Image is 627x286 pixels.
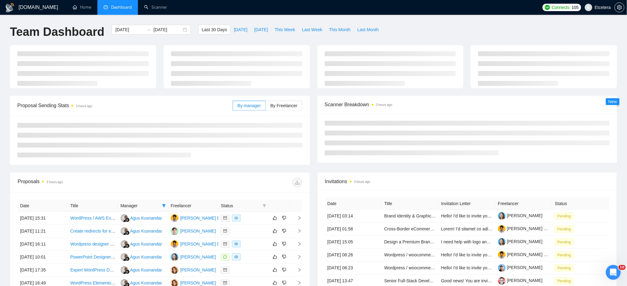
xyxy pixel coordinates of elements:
span: filter [161,201,167,210]
span: swap-right [146,27,151,32]
a: Design a Premium Brand Kit for Fashion Label Inspired by Thai Heritage [384,239,523,244]
span: right [292,281,302,285]
span: like [273,254,277,259]
td: [DATE] 08:26 [325,249,382,262]
img: VY [171,253,178,261]
span: filter [162,204,166,208]
img: gigradar-bm.png [125,257,130,261]
button: like [271,240,279,248]
td: Expert WordPress Developer Needed for High-Performance SaaS Site [68,264,118,277]
td: Brand Identity & Graphic Designer needed for clinical research client [382,210,439,223]
span: to [146,27,151,32]
div: [PERSON_NAME] [180,228,216,234]
button: [DATE] [251,25,271,35]
a: homeHome [73,5,91,10]
div: Proposals [18,178,160,187]
button: setting [615,2,625,12]
span: Pending [555,265,573,271]
span: user [586,5,591,10]
img: c1Ztns_PlkZmqQg2hxOAB3KrB-2UgfwRbY9QtdsXzD6WDZPCtFtyWXKn0el6RrVcf5 [498,277,506,285]
a: Pending [555,239,576,244]
a: Pending [555,252,576,257]
a: Expert WordPress Developer Needed for High-Performance SaaS Site [70,267,206,272]
span: right [292,229,302,233]
th: Freelancer [168,200,218,212]
td: [DATE] 15:31 [18,212,68,225]
img: AK [121,253,128,261]
th: Invitation Letter [439,198,496,210]
a: AKAgus Kusnandar [121,241,162,246]
th: Freelancer [496,198,552,210]
a: Pending [555,278,576,283]
div: Agus Kusnandar [130,241,162,247]
a: [PERSON_NAME] [498,265,543,270]
a: AP[PERSON_NAME] [171,280,216,285]
span: Pending [555,278,573,284]
span: dislike [282,229,286,233]
span: dislike [282,216,286,221]
span: right [292,216,302,220]
span: Proposal Sending Stats [17,102,233,109]
span: like [273,229,277,233]
img: DM [171,227,178,235]
img: AK [121,266,128,274]
button: Last 30 Days [198,25,230,35]
a: [PERSON_NAME] Bronfain [498,226,560,231]
span: [DATE] [254,26,268,33]
span: eye [234,216,238,220]
td: [DATE] 17:35 [18,264,68,277]
span: By Freelancer [270,103,297,108]
h1: Team Dashboard [10,25,104,39]
img: AP [171,266,178,274]
img: DB [171,240,178,248]
a: WordPress Elementor Page Development with Quote Builder Form [70,280,198,285]
button: dislike [281,253,288,261]
img: gigradar-bm.png [125,231,130,235]
span: Pending [555,252,573,259]
td: [DATE] 15:05 [325,236,382,249]
span: Last Month [357,26,379,33]
img: DB [171,214,178,222]
a: VY[PERSON_NAME] [171,254,216,259]
button: Last Month [354,25,382,35]
button: dislike [281,266,288,274]
a: Wordpress / woocommerce website development [384,265,479,270]
button: dislike [281,214,288,222]
span: like [273,280,277,285]
a: AKAgus Kusnandar [121,228,162,233]
button: like [271,253,279,261]
a: AKAgus Kusnandar [121,267,162,272]
span: I need help with logo and brand kit. [441,239,508,244]
a: [PERSON_NAME] [498,278,543,283]
span: Dashboard [111,5,132,10]
th: Date [18,200,68,212]
span: This Week [275,26,295,33]
a: [PERSON_NAME] [498,239,543,244]
a: AKAgus Kusnandar [121,215,162,220]
div: [PERSON_NAME] [180,267,216,273]
span: Scanner Breakdown [325,101,610,108]
a: Pending [555,213,576,218]
a: DM[PERSON_NAME] [171,228,216,233]
button: Last Week [298,25,326,35]
span: eye [234,242,238,246]
span: right [292,242,302,246]
span: like [273,267,277,272]
span: dislike [282,242,286,246]
td: [DATE] 03:14 [325,210,382,223]
time: 3 hours ago [354,180,371,183]
button: This Month [326,25,354,35]
a: DB[PERSON_NAME] Bronfain [171,241,233,246]
div: Agus Kusnandar [130,254,162,260]
div: [PERSON_NAME] Bronfain [180,215,233,221]
span: message [223,255,227,259]
a: DB[PERSON_NAME] Bronfain [171,215,233,220]
td: Cross-Border eCommerce Platform Development [382,223,439,236]
td: [DATE] 08:23 [325,262,382,275]
a: Create redirects for each product on my old shopify store to new shopify store [70,229,219,233]
img: c13tYrjklLgqS2pDaiholVXib-GgrB5rzajeFVbCThXzSo-wfyjihEZsXX34R16gOX [498,225,506,233]
td: Design a Premium Brand Kit for Fashion Label Inspired by Thai Heritage [382,236,439,249]
img: c1wY7m8ZWXnIubX-lpYkQz8QSQ1v5mgv5UQmPpzmho8AMWW-HeRy9TbwhmJc8l-wsG [498,238,506,246]
img: gigradar-bm.png [125,218,130,222]
img: c13tYrjklLgqS2pDaiholVXib-GgrB5rzajeFVbCThXzSo-wfyjihEZsXX34R16gOX [498,251,506,259]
